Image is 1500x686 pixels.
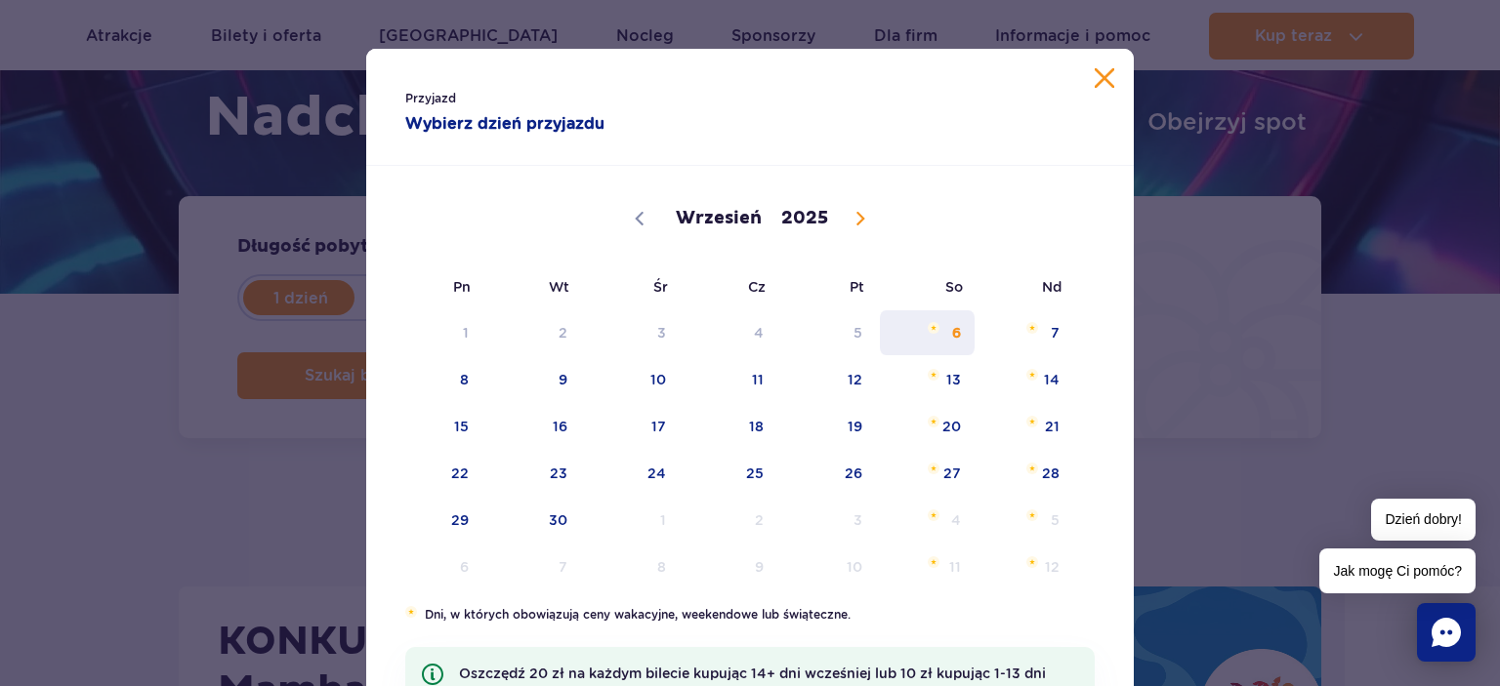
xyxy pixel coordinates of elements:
span: Październik 1, 2025 [583,498,682,543]
span: Wrzesień 9, 2025 [484,357,583,402]
span: Wrzesień 17, 2025 [583,404,682,449]
span: Październik 11, 2025 [878,545,977,589]
span: Cz [682,264,780,309]
span: Śr [583,264,682,309]
span: Październik 7, 2025 [484,545,583,589]
span: Październik 2, 2025 [682,498,780,543]
span: Wrzesień 20, 2025 [878,404,977,449]
span: Wrzesień 4, 2025 [682,310,780,355]
span: Nd [977,264,1075,309]
span: Wrzesień 25, 2025 [682,451,780,496]
span: Przyjazd [405,89,711,108]
span: Październik 4, 2025 [878,498,977,543]
span: Wrzesień 21, 2025 [977,404,1075,449]
span: Październik 3, 2025 [779,498,878,543]
span: Wrzesień 27, 2025 [878,451,977,496]
span: Wrzesień 3, 2025 [583,310,682,355]
span: Wrzesień 2, 2025 [484,310,583,355]
span: Wrzesień 26, 2025 [779,451,878,496]
span: Pt [779,264,878,309]
span: Wrzesień 7, 2025 [977,310,1075,355]
span: Wrzesień 14, 2025 [977,357,1075,402]
span: Wrzesień 11, 2025 [682,357,780,402]
span: Październik 9, 2025 [682,545,780,589]
span: Pn [386,264,484,309]
span: Wrzesień 30, 2025 [484,498,583,543]
span: So [878,264,977,309]
span: Październik 8, 2025 [583,545,682,589]
span: Wrzesień 18, 2025 [682,404,780,449]
span: Wrzesień 22, 2025 [386,451,484,496]
strong: Wybierz dzień przyjazdu [405,112,711,136]
span: Październik 12, 2025 [977,545,1075,589]
span: Wrzesień 28, 2025 [977,451,1075,496]
span: Wt [484,264,583,309]
span: Wrzesień 23, 2025 [484,451,583,496]
span: Jak mogę Ci pomóc? [1319,548,1476,593]
span: Dzień dobry! [1371,499,1476,541]
span: Wrzesień 5, 2025 [779,310,878,355]
span: Wrzesień 10, 2025 [583,357,682,402]
li: Dni, w których obowiązują ceny wakacyjne, weekendowe lub świąteczne. [405,606,1095,624]
div: Chat [1417,603,1476,662]
button: Zamknij kalendarz [1095,68,1114,88]
span: Wrzesień 24, 2025 [583,451,682,496]
span: Wrzesień 16, 2025 [484,404,583,449]
span: Wrzesień 29, 2025 [386,498,484,543]
span: Październik 5, 2025 [977,498,1075,543]
span: Wrzesień 12, 2025 [779,357,878,402]
span: Wrzesień 1, 2025 [386,310,484,355]
span: Październik 6, 2025 [386,545,484,589]
span: Wrzesień 15, 2025 [386,404,484,449]
span: Wrzesień 8, 2025 [386,357,484,402]
span: Wrzesień 13, 2025 [878,357,977,402]
span: Październik 10, 2025 [779,545,878,589]
span: Wrzesień 6, 2025 [878,310,977,355]
span: Wrzesień 19, 2025 [779,404,878,449]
